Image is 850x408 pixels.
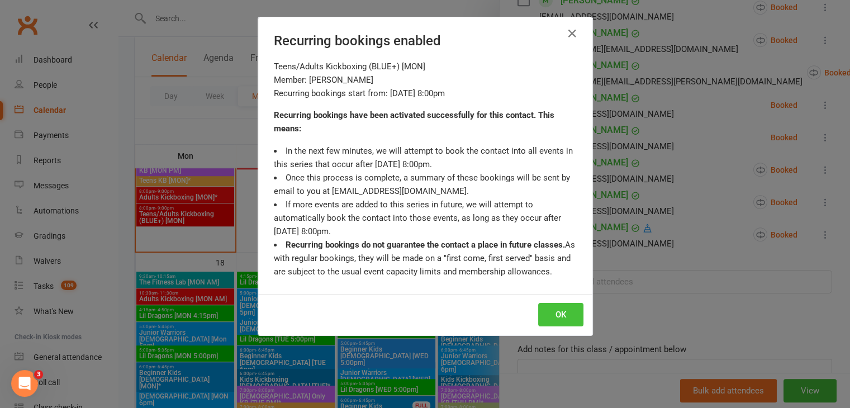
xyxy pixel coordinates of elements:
[34,370,43,379] span: 3
[274,33,577,49] h4: Recurring bookings enabled
[274,87,577,100] div: Recurring bookings start from: [DATE] 8:00pm
[538,303,583,326] button: OK
[274,238,577,278] li: As with regular bookings, they will be made on a "first come, first served" basis and are subject...
[11,370,38,397] iframe: Intercom live chat
[274,198,577,238] li: If more events are added to this series in future, we will attempt to automatically book the cont...
[286,240,565,250] strong: Recurring bookings do not guarantee the contact a place in future classes.
[274,60,577,73] div: Teens/Adults Kickboxing (BLUE+) [MON]
[274,73,577,87] div: Member: [PERSON_NAME]
[274,171,577,198] li: Once this process is complete, a summary of these bookings will be sent by email to you at [EMAIL...
[274,144,577,171] li: In the next few minutes, we will attempt to book the contact into all events in this series that ...
[563,25,581,42] button: Close
[274,110,554,134] strong: Recurring bookings have been activated successfully for this contact. This means:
